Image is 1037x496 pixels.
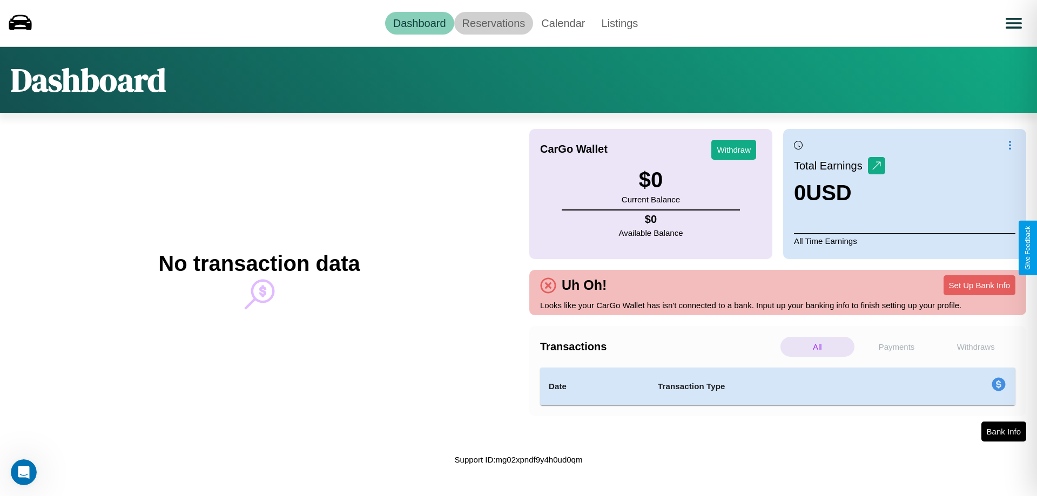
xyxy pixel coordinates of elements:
p: Payments [860,337,934,357]
h4: Date [549,380,641,393]
h4: Transaction Type [658,380,903,393]
a: Reservations [454,12,534,35]
iframe: Intercom live chat [11,459,37,485]
p: Current Balance [622,192,680,207]
button: Set Up Bank Info [944,275,1015,295]
a: Listings [593,12,646,35]
button: Withdraw [711,140,756,160]
h3: $ 0 [622,168,680,192]
button: Open menu [999,8,1029,38]
h3: 0 USD [794,181,885,205]
h4: CarGo Wallet [540,143,608,155]
h1: Dashboard [11,58,166,102]
p: All [780,337,854,357]
a: Calendar [533,12,593,35]
p: Withdraws [939,337,1013,357]
h2: No transaction data [158,252,360,276]
a: Dashboard [385,12,454,35]
h4: Transactions [540,341,778,353]
h4: Uh Oh! [556,277,612,293]
p: Available Balance [619,226,683,240]
p: Looks like your CarGo Wallet has isn't connected to a bank. Input up your banking info to finish ... [540,298,1015,312]
p: Support ID: mg02xpndf9y4h0ud0qm [455,452,583,467]
button: Bank Info [981,422,1026,441]
table: simple table [540,368,1015,405]
h4: $ 0 [619,213,683,226]
p: All Time Earnings [794,233,1015,248]
div: Give Feedback [1024,226,1032,270]
p: Total Earnings [794,156,868,175]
